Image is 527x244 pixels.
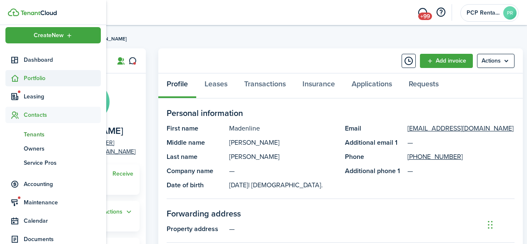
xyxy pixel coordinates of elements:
[345,152,403,162] panel-main-title: Phone
[503,6,517,20] avatar-text: PR
[167,180,225,190] panel-main-title: Date of birth
[420,54,473,68] a: Add invoice
[400,73,447,98] a: Requests
[24,111,101,119] span: Contacts
[248,180,323,190] span: | [DEMOGRAPHIC_DATA].
[167,166,225,176] panel-main-title: Company name
[343,73,400,98] a: Applications
[345,138,403,148] panel-main-title: Additional email 1
[112,171,133,177] a: Receive
[236,73,294,98] a: Transactions
[229,152,337,162] panel-main-description: [PERSON_NAME]
[167,138,225,148] panel-main-title: Middle name
[345,123,403,133] panel-main-title: Email
[167,107,515,119] panel-main-section-title: Personal information
[5,127,101,141] a: Tenants
[488,212,493,237] div: Drag
[415,2,430,23] a: Messaging
[167,207,515,220] panel-main-section-title: Forwarding address
[418,13,432,20] span: +99
[24,235,101,244] span: Documents
[8,8,19,16] img: TenantCloud
[407,152,463,162] a: [PHONE_NUMBER]
[434,5,448,20] button: Open resource center
[477,54,515,68] menu-btn: Actions
[24,92,101,101] span: Leasing
[24,158,101,167] span: Service Pros
[5,141,101,156] a: Owners
[24,144,101,153] span: Owners
[196,73,236,98] a: Leases
[24,130,101,139] span: Tenants
[5,52,101,68] a: Dashboard
[229,138,337,148] panel-main-description: [PERSON_NAME]
[24,74,101,83] span: Portfolio
[167,224,225,234] panel-main-title: Property address
[20,10,57,15] img: TenantCloud
[5,156,101,170] a: Service Pros
[229,224,515,234] panel-main-description: —
[229,166,337,176] panel-main-description: —
[345,166,403,176] panel-main-title: Additional phone 1
[167,123,225,133] panel-main-title: First name
[229,123,337,133] panel-main-description: Madenline
[407,123,514,133] a: [EMAIL_ADDRESS][DOMAIN_NAME]
[402,54,416,68] button: Timeline
[103,207,133,217] button: Actions
[477,54,515,68] button: Open menu
[24,216,101,225] span: Calendar
[24,55,101,64] span: Dashboard
[87,35,127,43] span: [PERSON_NAME]
[103,207,133,217] button: Open menu
[24,180,101,189] span: Accounting
[5,27,101,43] button: Open menu
[24,198,101,207] span: Maintenance
[229,180,337,190] panel-main-description: [DATE]
[34,33,64,38] span: Create New
[294,73,343,98] a: Insurance
[485,204,527,244] iframe: Chat Widget
[467,10,500,16] span: PCP Rental Division
[167,152,225,162] panel-main-title: Last name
